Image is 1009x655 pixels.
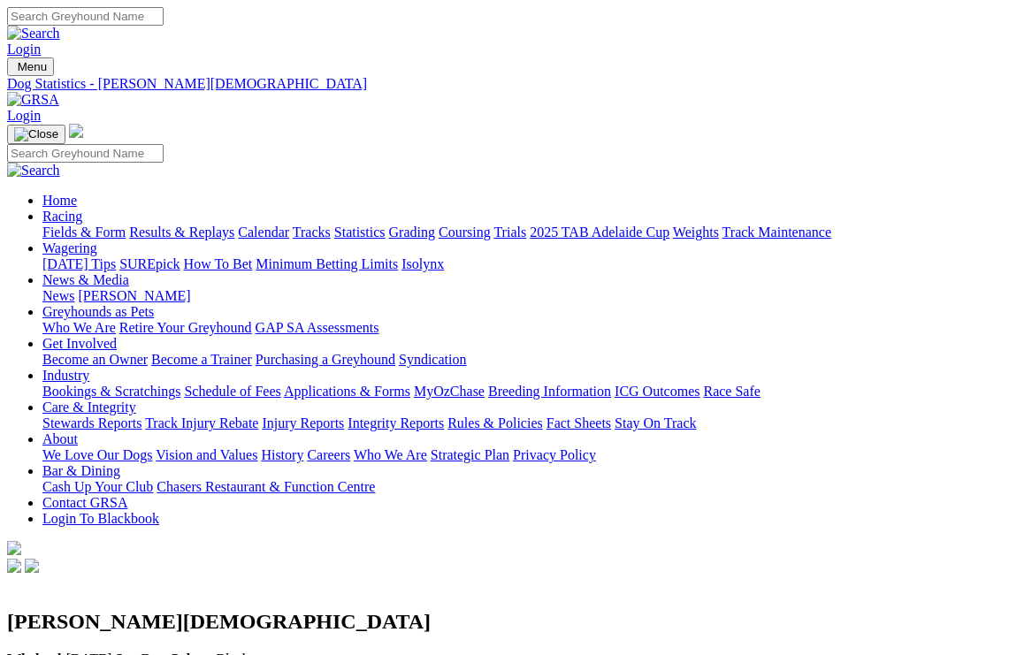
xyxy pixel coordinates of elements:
a: Vision and Values [156,447,257,462]
a: Results & Replays [129,225,234,240]
button: Toggle navigation [7,125,65,144]
a: SUREpick [119,256,180,271]
a: Care & Integrity [42,400,136,415]
a: News [42,288,74,303]
a: Greyhounds as Pets [42,304,154,319]
a: Calendar [238,225,289,240]
a: Trials [493,225,526,240]
a: Coursing [439,225,491,240]
a: Wagering [42,240,97,255]
div: Greyhounds as Pets [42,320,1002,336]
a: Cash Up Your Club [42,479,153,494]
a: Applications & Forms [284,384,410,399]
h2: [PERSON_NAME][DEMOGRAPHIC_DATA] [7,610,1002,634]
a: Bar & Dining [42,463,120,478]
a: About [42,431,78,446]
a: Tracks [293,225,331,240]
img: twitter.svg [25,559,39,573]
a: MyOzChase [414,384,485,399]
a: Become an Owner [42,352,148,367]
div: Care & Integrity [42,415,1002,431]
a: Statistics [334,225,386,240]
input: Search [7,7,164,26]
span: Menu [18,60,47,73]
a: Stay On Track [615,415,696,430]
button: Toggle navigation [7,57,54,76]
a: Track Maintenance [722,225,831,240]
a: Injury Reports [262,415,344,430]
a: Fields & Form [42,225,126,240]
a: Login [7,42,41,57]
a: ICG Outcomes [615,384,699,399]
a: Strategic Plan [431,447,509,462]
a: Who We Are [42,320,116,335]
img: Close [14,127,58,141]
a: Login [7,108,41,123]
a: Syndication [399,352,466,367]
div: Get Involved [42,352,1002,368]
a: Breeding Information [488,384,611,399]
a: Login To Blackbook [42,511,159,526]
a: Privacy Policy [513,447,596,462]
a: History [261,447,303,462]
img: Search [7,163,60,179]
div: Industry [42,384,1002,400]
a: Grading [389,225,435,240]
a: 2025 TAB Adelaide Cup [530,225,669,240]
a: Minimum Betting Limits [256,256,398,271]
a: Stewards Reports [42,415,141,430]
a: Bookings & Scratchings [42,384,180,399]
img: facebook.svg [7,559,21,573]
a: Track Injury Rebate [145,415,258,430]
a: [DATE] Tips [42,256,116,271]
div: About [42,447,1002,463]
a: News & Media [42,272,129,287]
a: Purchasing a Greyhound [256,352,395,367]
a: Dog Statistics - [PERSON_NAME][DEMOGRAPHIC_DATA] [7,76,1002,92]
a: Rules & Policies [447,415,543,430]
div: Racing [42,225,1002,240]
a: We Love Our Dogs [42,447,152,462]
input: Search [7,144,164,163]
a: Careers [307,447,350,462]
img: GRSA [7,92,59,108]
a: Become a Trainer [151,352,252,367]
a: Retire Your Greyhound [119,320,252,335]
img: Search [7,26,60,42]
a: Contact GRSA [42,495,127,510]
a: Home [42,193,77,208]
a: Schedule of Fees [184,384,280,399]
a: Who We Are [354,447,427,462]
a: Integrity Reports [348,415,444,430]
a: Industry [42,368,89,383]
a: Fact Sheets [547,415,611,430]
a: GAP SA Assessments [256,320,379,335]
div: Wagering [42,256,1002,272]
a: How To Bet [184,256,253,271]
a: Weights [673,225,719,240]
a: Get Involved [42,336,117,351]
img: logo-grsa-white.png [7,541,21,555]
a: [PERSON_NAME] [78,288,190,303]
div: News & Media [42,288,1002,304]
a: Isolynx [401,256,444,271]
a: Race Safe [703,384,760,399]
a: Chasers Restaurant & Function Centre [157,479,375,494]
div: Bar & Dining [42,479,1002,495]
a: Racing [42,209,82,224]
img: logo-grsa-white.png [69,124,83,138]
